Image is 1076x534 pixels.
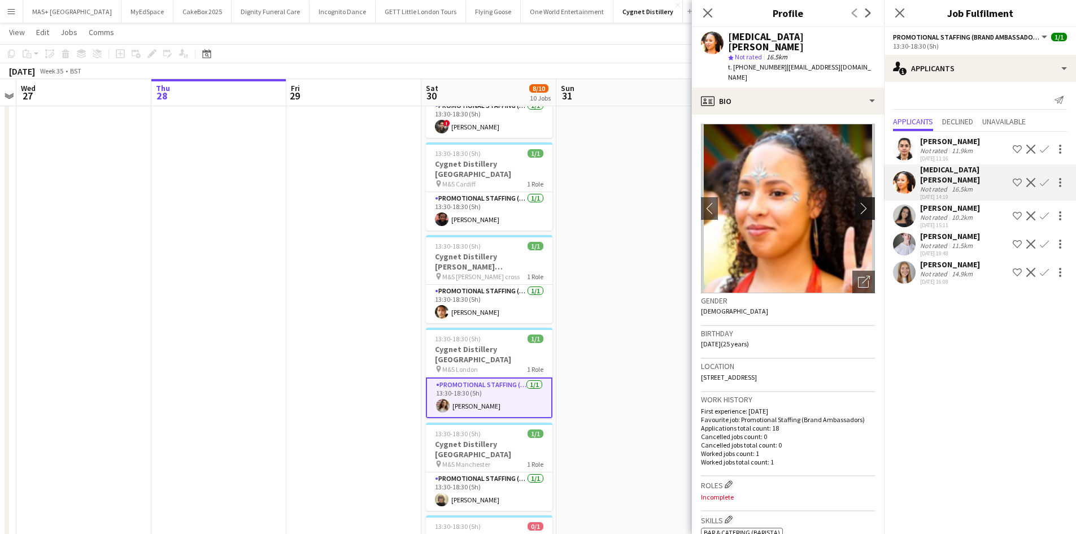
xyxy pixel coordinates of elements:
[893,118,933,125] span: Applicants
[426,344,552,364] h3: Cygnet Distillery [GEOGRAPHIC_DATA]
[884,55,1076,82] div: Applicants
[426,192,552,231] app-card-role: Promotional Staffing (Brand Ambassadors)1/113:30-18:30 (5h)[PERSON_NAME]
[920,136,980,146] div: [PERSON_NAME]
[442,365,478,374] span: M&S London
[528,335,543,343] span: 1/1
[701,361,875,371] h3: Location
[920,146,949,155] div: Not rated
[527,180,543,188] span: 1 Role
[60,27,77,37] span: Jobs
[70,67,81,75] div: BST
[426,472,552,511] app-card-role: Promotional Staffing (Brand Ambassadors)1/113:30-18:30 (5h)[PERSON_NAME]
[289,89,300,102] span: 29
[426,251,552,272] h3: Cygnet Distillery [PERSON_NAME][GEOGRAPHIC_DATA]
[701,307,768,315] span: [DEMOGRAPHIC_DATA]
[528,522,543,531] span: 0/1
[435,429,481,438] span: 13:30-18:30 (5h)
[424,89,438,102] span: 30
[291,83,300,93] span: Fri
[23,1,121,23] button: MAS+ [GEOGRAPHIC_DATA]
[920,203,980,213] div: [PERSON_NAME]
[764,53,790,61] span: 16.5km
[435,522,481,531] span: 13:30-18:30 (5h)
[920,185,949,193] div: Not rated
[426,423,552,511] app-job-card: 13:30-18:30 (5h)1/1Cygnet Distillery [GEOGRAPHIC_DATA] M&S Manchester1 RolePromotional Staffing (...
[5,25,29,40] a: View
[37,67,66,75] span: Week 35
[442,180,476,188] span: M&S Cardiff
[442,272,520,281] span: M&S [PERSON_NAME] cross
[701,415,875,424] p: Favourite job: Promotional Staffing (Brand Ambassadors)
[893,33,1040,41] span: Promotional Staffing (Brand Ambassadors)
[701,514,875,526] h3: Skills
[426,142,552,231] app-job-card: 13:30-18:30 (5h)1/1Cygnet Distillery [GEOGRAPHIC_DATA] M&S Cardiff1 RolePromotional Staffing (Bra...
[121,1,173,23] button: MyEdSpace
[942,118,973,125] span: Declined
[89,27,114,37] span: Comms
[426,285,552,323] app-card-role: Promotional Staffing (Brand Ambassadors)1/113:30-18:30 (5h)[PERSON_NAME]
[561,83,574,93] span: Sun
[920,164,1008,185] div: [MEDICAL_DATA][PERSON_NAME]
[232,1,310,23] button: Dignity Funeral Care
[701,458,875,466] p: Worked jobs total count: 1
[426,328,552,418] app-job-card: 13:30-18:30 (5h)1/1Cygnet Distillery [GEOGRAPHIC_DATA] M&S London1 RolePromotional Staffing (Bran...
[920,155,980,162] div: [DATE] 11:16
[36,27,49,37] span: Edit
[692,88,884,115] div: Bio
[528,149,543,158] span: 1/1
[613,1,683,23] button: Cygnet Distillery
[920,250,980,257] div: [DATE] 19:48
[701,479,875,490] h3: Roles
[56,25,82,40] a: Jobs
[692,6,884,20] h3: Profile
[1051,33,1067,41] span: 1/1
[920,278,980,285] div: [DATE] 16:08
[521,1,613,23] button: One World Entertainment
[173,1,232,23] button: CakeBox 2025
[559,89,574,102] span: 31
[949,270,975,278] div: 14.9km
[701,493,875,501] p: Incomplete
[701,328,875,338] h3: Birthday
[435,335,481,343] span: 13:30-18:30 (5h)
[527,460,543,468] span: 1 Role
[920,270,949,278] div: Not rated
[920,241,949,250] div: Not rated
[949,213,975,222] div: 10.2km
[701,296,875,306] h3: Gender
[426,159,552,179] h3: Cygnet Distillery [GEOGRAPHIC_DATA]
[728,32,875,52] div: [MEDICAL_DATA][PERSON_NAME]
[949,185,975,193] div: 16.5km
[528,242,543,250] span: 1/1
[701,432,875,441] p: Cancelled jobs count: 0
[949,146,975,155] div: 11.9km
[442,460,490,468] span: M&S Manchester
[735,53,762,61] span: Not rated
[19,89,36,102] span: 27
[529,84,548,93] span: 8/10
[426,377,552,418] app-card-role: Promotional Staffing (Brand Ambassadors)1/113:30-18:30 (5h)[PERSON_NAME]
[920,259,980,270] div: [PERSON_NAME]
[701,424,875,432] p: Applications total count: 18
[84,25,119,40] a: Comms
[920,193,1008,201] div: [DATE] 14:19
[701,394,875,405] h3: Work history
[527,365,543,374] span: 1 Role
[21,83,36,93] span: Wed
[9,27,25,37] span: View
[310,1,376,23] button: Incognito Dance
[426,235,552,323] div: 13:30-18:30 (5h)1/1Cygnet Distillery [PERSON_NAME][GEOGRAPHIC_DATA] M&S [PERSON_NAME] cross1 Role...
[728,63,787,71] span: t. [PHONE_NUMBER]
[920,231,980,241] div: [PERSON_NAME]
[466,1,521,23] button: Flying Goose
[701,340,749,348] span: [DATE] (25 years)
[701,124,875,293] img: Crew avatar or photo
[528,429,543,438] span: 1/1
[728,63,871,81] span: | [EMAIL_ADDRESS][DOMAIN_NAME]
[852,271,875,293] div: Open photos pop-in
[920,222,980,229] div: [DATE] 15:11
[376,1,466,23] button: GETT Little London Tours
[154,89,170,102] span: 28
